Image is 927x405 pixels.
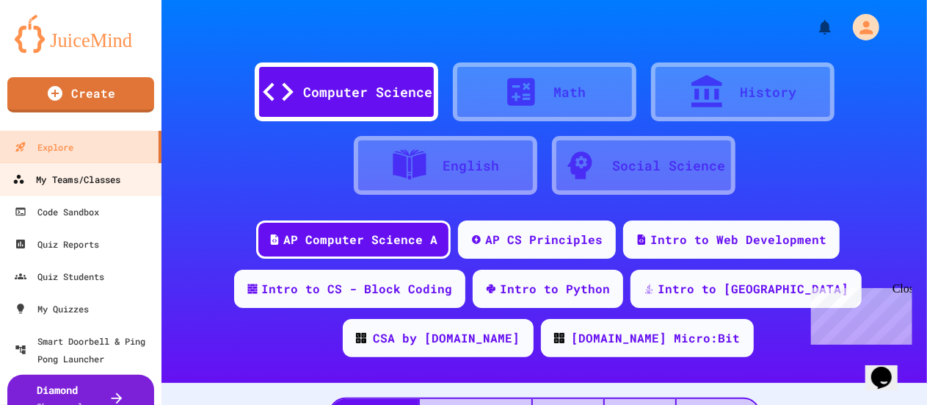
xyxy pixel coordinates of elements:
[261,280,452,298] div: Intro to CS - Block Coding
[7,77,154,112] a: Create
[740,82,796,102] div: History
[865,346,912,390] iframe: chat widget
[356,333,366,343] img: CODE_logo_RGB.png
[485,231,603,248] div: AP CS Principles
[500,280,610,298] div: Intro to Python
[613,156,726,176] div: Social Science
[789,15,837,40] div: My Notifications
[15,300,89,318] div: My Quizzes
[6,6,101,93] div: Chat with us now!Close
[15,235,99,253] div: Quiz Reports
[554,333,564,343] img: CODE_logo_RGB.png
[15,138,73,156] div: Explore
[15,203,99,221] div: Code Sandbox
[304,82,433,102] div: Computer Science
[15,268,104,285] div: Quiz Students
[374,329,520,347] div: CSA by [DOMAIN_NAME]
[658,280,848,298] div: Intro to [GEOGRAPHIC_DATA]
[837,10,883,44] div: My Account
[443,156,499,176] div: English
[15,15,147,53] img: logo-orange.svg
[572,329,741,347] div: [DOMAIN_NAME] Micro:Bit
[650,231,826,248] div: Intro to Web Development
[15,332,156,368] div: Smart Doorbell & Ping Pong Launcher
[805,282,912,345] iframe: chat widget
[554,82,586,102] div: Math
[283,231,437,248] div: AP Computer Science A
[12,171,120,189] div: My Teams/Classes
